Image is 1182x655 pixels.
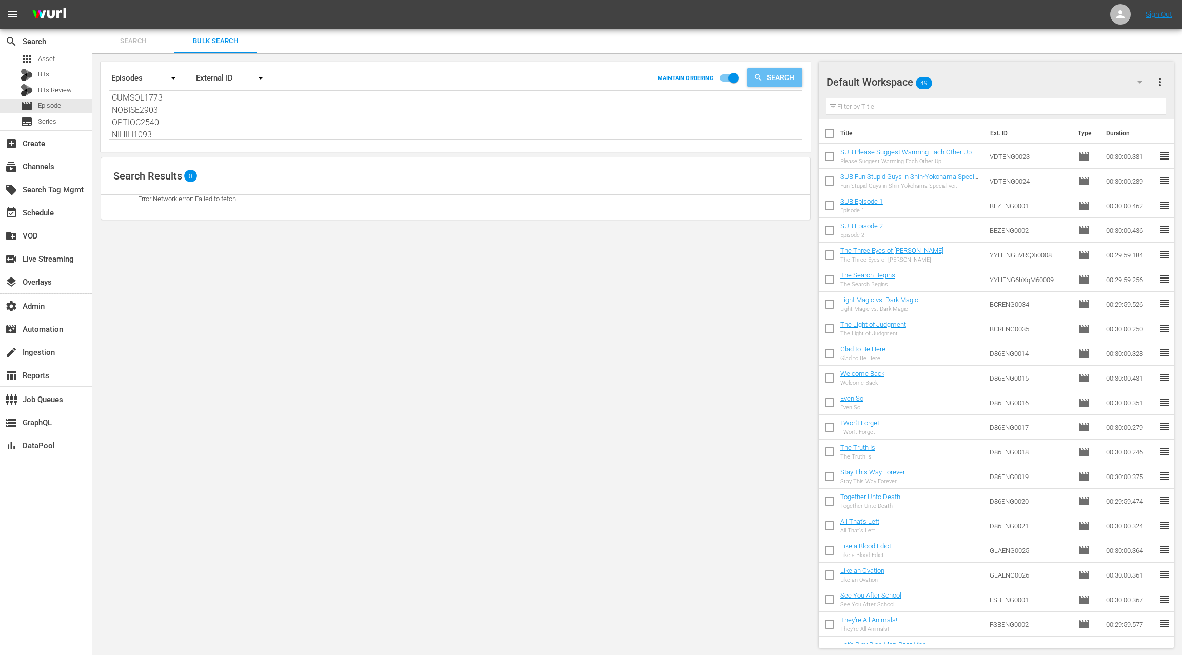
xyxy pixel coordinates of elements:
div: Like a Blood Edict [840,552,891,559]
div: Bits [21,69,33,81]
th: Ext. ID [984,119,1071,148]
td: 00:30:00.279 [1102,415,1158,440]
span: Episode [1078,224,1090,236]
span: Episode [1078,470,1090,483]
td: 00:30:00.324 [1102,513,1158,538]
a: Sign Out [1146,10,1172,18]
span: reorder [1158,519,1171,531]
span: DataPool [5,440,17,452]
span: Episode [1078,150,1090,163]
span: reorder [1158,150,1171,162]
a: Light Magic vs. Dark Magic [840,296,918,304]
span: Search [5,35,17,48]
a: Let’s Play Rich Man-Poor Man! [840,641,928,648]
div: I Won't Forget [840,429,879,435]
span: Series [21,115,33,128]
td: YYHENG6hXqM60009 [986,267,1074,292]
span: Episode [1078,200,1090,212]
a: SUB Episode 1 [840,197,883,205]
div: The Truth Is [840,453,875,460]
td: D86ENG0016 [986,390,1074,415]
span: Search Tag Mgmt [5,184,17,196]
div: Fun Stupid Guys in Shin-Yokohama Special ver. [840,183,981,189]
td: 00:29:59.577 [1102,612,1158,637]
span: reorder [1158,618,1171,630]
span: reorder [1158,248,1171,261]
span: reorder [1158,421,1171,433]
a: Even So [840,394,863,402]
span: Episode [1078,421,1090,433]
span: Bulk Search [181,35,250,47]
a: The Search Begins [840,271,895,279]
span: Asset [21,53,33,65]
td: 00:30:00.367 [1102,587,1158,612]
a: I Won't Forget [840,419,879,427]
td: D86ENG0020 [986,489,1074,513]
span: Ingestion [5,346,17,359]
span: Bits Review [38,85,72,95]
div: Stay This Way Forever [840,478,905,485]
td: D86ENG0018 [986,440,1074,464]
td: 00:30:00.289 [1102,169,1158,193]
a: Welcome Back [840,370,884,378]
span: reorder [1158,371,1171,384]
span: Channels [5,161,17,173]
span: Create [5,137,17,150]
span: Episode [1078,298,1090,310]
a: Glad to Be Here [840,345,885,353]
span: 0 [184,172,197,180]
td: 00:30:00.361 [1102,563,1158,587]
div: Episode 2 [840,232,883,239]
div: The Search Begins [840,281,895,288]
td: BEZENG0002 [986,218,1074,243]
span: Episode [38,101,61,111]
a: SUB Episode 2 [840,222,883,230]
td: D86ENG0019 [986,464,1074,489]
button: Search [747,68,802,87]
span: Episode [1078,569,1090,581]
td: YYHENGuVRQXi0008 [986,243,1074,267]
span: Episode [1078,446,1090,458]
span: reorder [1158,593,1171,605]
a: The Three Eyes of [PERSON_NAME] [840,247,943,254]
div: The Three Eyes of [PERSON_NAME] [840,256,943,263]
td: 00:30:00.431 [1102,366,1158,390]
td: D86ENG0014 [986,341,1074,366]
span: Live Streaming [5,253,17,265]
td: VDTENG0024 [986,169,1074,193]
a: The Truth Is [840,444,875,451]
span: Error! Network error: Failed to fetch ... [138,195,241,203]
td: 00:30:00.250 [1102,316,1158,341]
span: Episode [1078,593,1090,606]
a: Together Unto Death [840,493,900,501]
span: Overlays [5,276,17,288]
span: reorder [1158,224,1171,236]
td: 00:30:00.462 [1102,193,1158,218]
td: D86ENG0021 [986,513,1074,538]
div: External ID [196,64,273,92]
span: Search [763,68,802,87]
p: MAINTAIN ORDERING [658,75,714,82]
span: Series [38,116,56,127]
div: Together Unto Death [840,503,900,509]
span: Admin [5,300,17,312]
td: 00:29:59.474 [1102,489,1158,513]
div: Episodes [109,64,186,92]
div: Light Magic vs. Dark Magic [840,306,918,312]
span: Automation [5,323,17,335]
span: Episode [1078,396,1090,409]
td: BEZENG0001 [986,193,1074,218]
td: BCRENG0035 [986,316,1074,341]
div: The Light of Judgment [840,330,906,337]
span: Episode [1078,347,1090,360]
td: 00:30:00.364 [1102,538,1158,563]
span: Episode [1078,323,1090,335]
span: reorder [1158,445,1171,458]
td: BCRENG0034 [986,292,1074,316]
div: Episode 1 [840,207,883,214]
span: reorder [1158,273,1171,285]
div: See You After School [840,601,901,608]
td: FSBENG0001 [986,587,1074,612]
td: FSBENG0002 [986,612,1074,637]
span: reorder [1158,470,1171,482]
